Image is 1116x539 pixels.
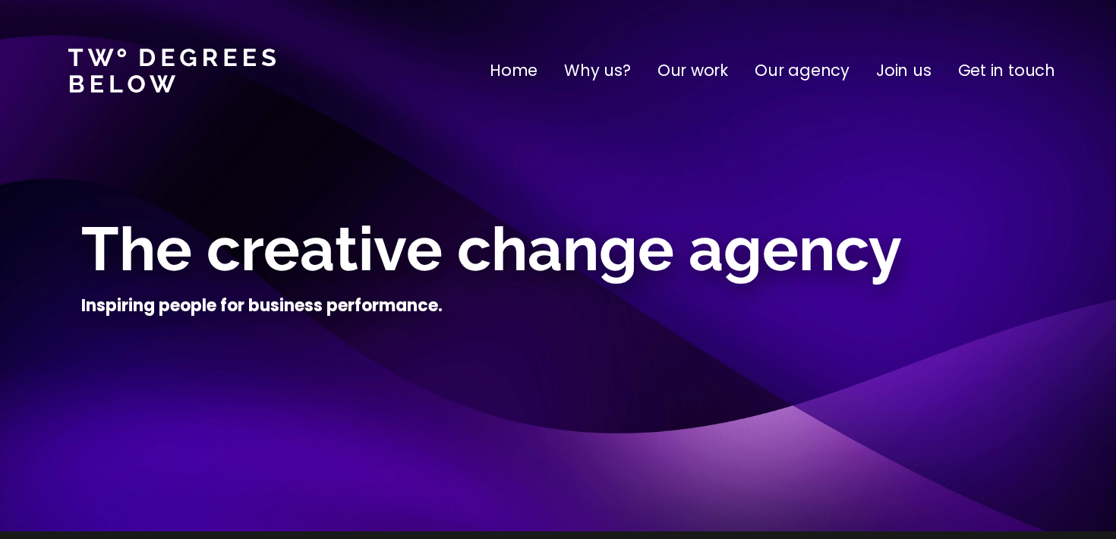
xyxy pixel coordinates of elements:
[564,58,631,83] a: Why us?
[755,58,850,83] a: Our agency
[657,58,728,83] a: Our work
[490,58,538,83] a: Home
[81,213,902,285] span: The creative change agency
[876,58,932,83] a: Join us
[81,295,443,317] h4: Inspiring people for business performance.
[958,58,1055,83] a: Get in touch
